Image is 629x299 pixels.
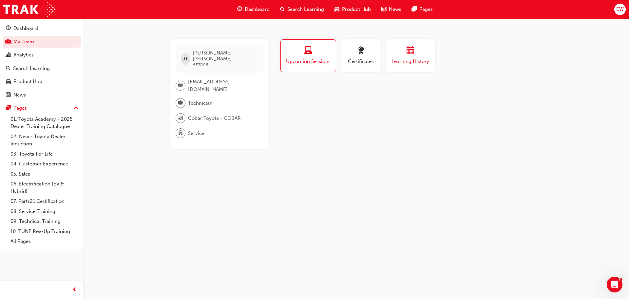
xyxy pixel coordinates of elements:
[342,6,371,13] span: Product Hub
[6,92,11,98] span: news-icon
[245,6,270,13] span: Dashboard
[6,39,11,45] span: people-icon
[237,5,242,13] span: guage-icon
[6,79,11,85] span: car-icon
[8,159,81,169] a: 04. Customer Experience
[8,206,81,217] a: 08. Service Training
[3,62,81,75] a: Search Learning
[188,130,204,137] span: Service
[616,6,624,13] span: EW
[193,62,208,68] span: 657805
[8,226,81,237] a: 10. TUNE Rev-Up Training
[178,114,183,122] span: organisation-icon
[3,49,81,61] a: Analytics
[8,169,81,179] a: 05. Sales
[275,3,329,16] a: search-iconSearch Learning
[13,51,34,59] div: Analytics
[389,6,401,13] span: News
[386,39,435,72] button: Learning History
[3,102,81,114] button: Pages
[6,52,11,58] span: chart-icon
[357,47,365,55] span: award-icon
[178,99,183,107] span: briefcase-icon
[3,75,81,88] a: Product Hub
[334,5,339,13] span: car-icon
[193,50,258,62] span: [PERSON_NAME] [PERSON_NAME]
[341,39,381,72] button: Certificates
[188,99,213,107] span: Technician
[6,105,11,111] span: pages-icon
[614,4,626,15] button: EW
[13,25,38,32] div: Dashboard
[232,3,275,16] a: guage-iconDashboard
[178,129,183,138] span: department-icon
[280,5,285,13] span: search-icon
[391,58,430,65] span: Learning History
[407,3,438,16] a: pages-iconPages
[8,132,81,149] a: 02. New - Toyota Dealer Induction
[419,6,433,13] span: Pages
[3,36,81,48] a: My Team
[13,65,50,72] div: Search Learning
[381,5,386,13] span: news-icon
[8,179,81,196] a: 06. Electrification (EV & Hybrid)
[13,78,42,85] div: Product Hub
[8,114,81,132] a: 01. Toyota Academy - 2025 Dealer Training Catalogue
[280,39,336,72] button: Upcoming Sessions
[3,22,81,34] a: Dashboard
[304,47,312,55] span: laptop-icon
[3,2,55,17] img: Trak
[8,216,81,226] a: 09. Technical Training
[188,115,241,122] span: Cobar Toyota - COBAR
[407,47,414,55] span: calendar-icon
[329,3,376,16] a: car-iconProduct Hub
[8,149,81,159] a: 03. Toyota For Life
[3,21,81,102] button: DashboardMy TeamAnalyticsSearch LearningProduct HubNews
[8,236,81,246] a: All Pages
[13,91,26,99] div: News
[188,78,258,93] span: [EMAIL_ADDRESS][DOMAIN_NAME]
[6,26,11,32] span: guage-icon
[3,89,81,101] a: News
[286,58,331,65] span: Upcoming Sessions
[178,81,183,90] span: email-icon
[72,286,77,294] span: prev-icon
[346,58,376,65] span: Certificates
[376,3,407,16] a: news-iconNews
[74,104,78,113] span: up-icon
[287,6,324,13] span: Search Learning
[412,5,417,13] span: pages-icon
[182,55,188,63] span: JT
[13,104,27,112] div: Pages
[6,66,10,72] span: search-icon
[8,196,81,206] a: 07. Parts21 Certification
[607,277,622,292] iframe: Intercom live chat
